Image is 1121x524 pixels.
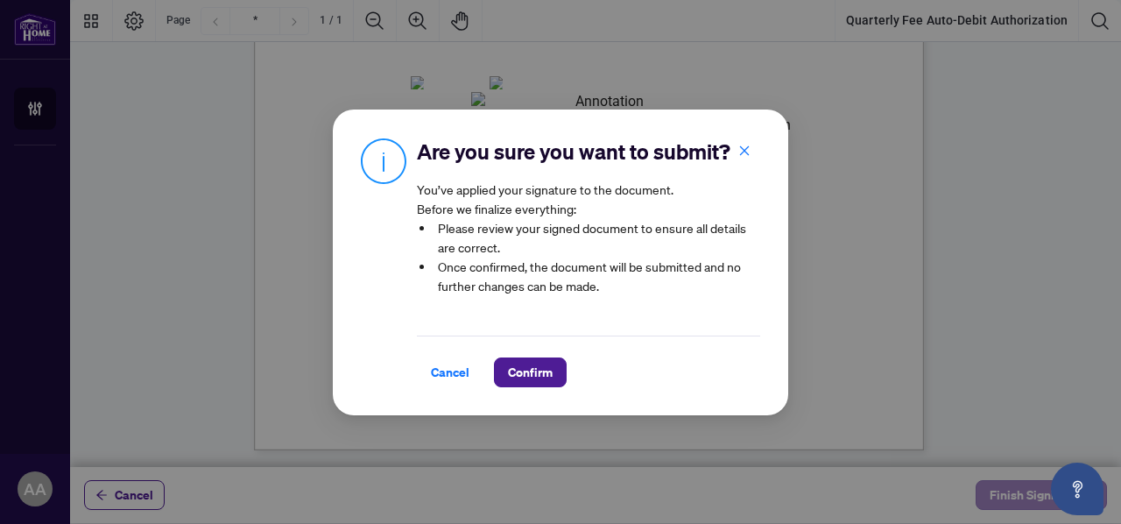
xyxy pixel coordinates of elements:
span: Confirm [508,358,553,386]
li: Please review your signed document to ensure all details are correct. [434,218,760,257]
h2: Are you sure you want to submit? [417,138,760,166]
button: Open asap [1051,463,1103,515]
span: close [738,144,751,156]
img: Info Icon [361,138,406,184]
li: Once confirmed, the document will be submitted and no further changes can be made. [434,257,760,295]
article: You’ve applied your signature to the document. Before we finalize everything: [417,180,760,308]
span: Cancel [431,358,469,386]
button: Confirm [494,358,567,387]
button: Cancel [417,358,483,387]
